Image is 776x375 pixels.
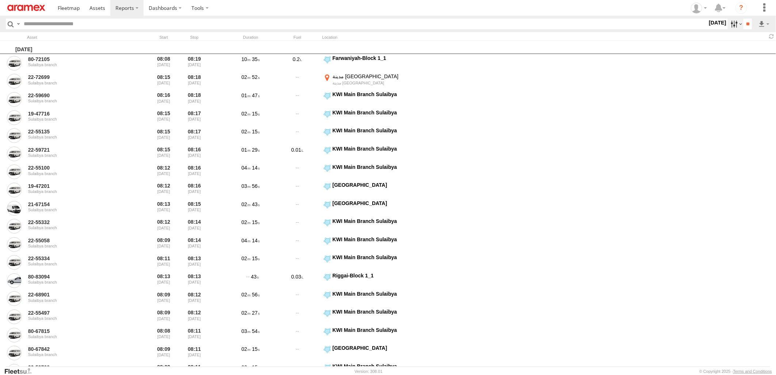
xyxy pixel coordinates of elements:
div: Entered prior to selected date range [150,345,178,361]
div: 08:11 [DATE] [180,327,208,344]
div: KWI Main Branch Sulaibya [332,236,412,243]
a: 22-55135 [28,128,128,135]
label: Search Query [15,19,21,29]
div: Entered prior to selected date range [150,218,178,235]
span: 29 [252,147,260,153]
div: Sulaibya branch [28,280,128,284]
div: Farwaniyah-Block 1_1 [332,55,412,61]
div: 08:14 [DATE] [180,236,208,253]
div: KWI Main Branch Sulaibya [332,91,412,98]
div: Sulaibya branch [28,189,128,194]
div: 08:18 [DATE] [180,73,208,90]
a: 22-55497 [28,310,128,316]
div: KWI Main Branch Sulaibya [332,109,412,116]
span: 15 [252,364,260,370]
div: Entered prior to selected date range [150,55,178,72]
a: 22-72699 [28,74,128,80]
span: 02 [241,74,251,80]
a: 22-55334 [28,255,128,262]
div: Entered prior to selected date range [150,73,178,90]
label: Click to View Event Location [322,327,414,344]
span: 15 [252,255,260,261]
div: 0.01 [275,145,319,162]
span: 15 [252,111,260,117]
div: [GEOGRAPHIC_DATA] [332,200,412,207]
a: 21-67154 [28,201,128,208]
span: 01 [241,147,251,153]
div: Sulaibya branch [28,99,128,103]
div: 08:15 [DATE] [180,200,208,217]
label: Click to View Event Location [322,55,414,72]
div: KWI Main Branch Sulaibya [332,145,412,152]
div: 08:19 [DATE] [180,55,208,72]
label: Click to View Event Location [322,182,414,198]
span: 02 [241,364,251,370]
a: 22-68901 [28,291,128,298]
div: Sulaibya branch [28,226,128,230]
label: Click to View Event Location [322,254,414,271]
div: Entered prior to selected date range [150,272,178,289]
div: Sulaibya branch [28,135,128,139]
div: KWI Main Branch Sulaibya [332,291,412,297]
label: Click to View Event Location [322,308,414,325]
span: 02 [241,219,251,225]
span: 14 [252,238,260,243]
div: Entered prior to selected date range [150,182,178,198]
span: 01 [241,92,251,98]
div: KWI Main Branch Sulaibya [332,327,412,333]
label: Click to View Event Location [322,109,414,126]
span: 56 [252,292,260,298]
label: Click to View Event Location [322,345,414,361]
label: Export results as... [758,19,770,29]
div: 08:16 [DATE] [180,182,208,198]
div: Entered prior to selected date range [150,109,178,126]
div: Sulaibya branch [28,262,128,266]
div: Entered prior to selected date range [150,91,178,108]
div: 0.03 [275,272,319,289]
div: © Copyright 2025 - [699,369,772,374]
span: 10 [241,56,251,62]
div: 08:16 [DATE] [180,145,208,162]
div: 08:12 [DATE] [180,291,208,307]
span: 35 [252,56,260,62]
label: Click to View Event Location [322,218,414,235]
label: Click to View Event Location [322,127,414,144]
span: 04 [241,165,251,171]
div: 08:13 [DATE] [180,272,208,289]
span: 14 [252,165,260,171]
div: KWI Main Branch Sulaibya [332,363,412,370]
label: Click to View Event Location [322,145,414,162]
span: 43 [251,274,259,280]
div: Sulaibya branch [28,117,128,121]
i: ? [735,2,747,14]
div: 08:14 [DATE] [180,218,208,235]
div: Entered prior to selected date range [150,200,178,217]
span: 02 [241,129,251,135]
div: Sulaibya branch [28,171,128,176]
a: 22-55100 [28,164,128,171]
div: 08:17 [DATE] [180,127,208,144]
div: Sulaibya branch [28,81,128,85]
label: [DATE] [707,19,728,27]
div: KWI Main Branch Sulaibya [332,164,412,170]
div: Entered prior to selected date range [150,145,178,162]
div: [GEOGRAPHIC_DATA] [332,182,412,188]
div: Sulaibya branch [28,153,128,158]
div: Gabriel Liwang [688,3,710,14]
a: 19-47201 [28,183,128,189]
span: 56 [252,183,260,189]
div: KWI Main Branch Sulaibya [332,308,412,315]
div: Sulaibya branch [28,208,128,212]
div: KWI Main Branch Sulaibya [332,127,412,134]
div: مدينة [GEOGRAPHIC_DATA] [332,73,412,80]
a: 80-72105 [28,56,128,62]
label: Click to View Event Location [322,291,414,307]
a: 22-59769 [28,364,128,371]
a: 22-55332 [28,219,128,226]
div: 08:17 [DATE] [180,109,208,126]
span: 02 [241,111,251,117]
label: Search Filter Options [728,19,743,29]
span: 02 [241,292,251,298]
span: 15 [252,219,260,225]
a: 22-55058 [28,237,128,244]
